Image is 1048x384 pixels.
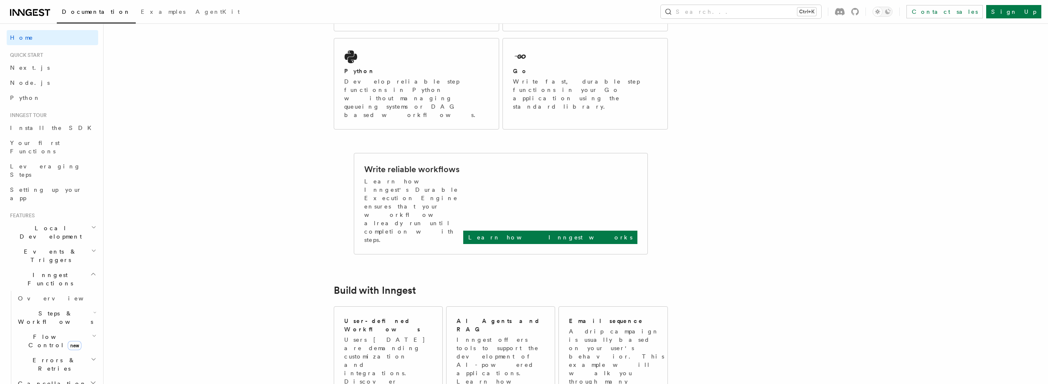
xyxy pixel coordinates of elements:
[344,77,489,119] p: Develop reliable step functions in Python without managing queueing systems or DAG based workflows.
[569,317,643,325] h2: Email sequence
[457,317,546,333] h2: AI Agents and RAG
[136,3,190,23] a: Examples
[15,353,98,376] button: Errors & Retries
[7,182,98,206] a: Setting up your app
[195,8,240,15] span: AgentKit
[15,309,93,326] span: Steps & Workflows
[10,163,81,178] span: Leveraging Steps
[62,8,131,15] span: Documentation
[10,79,50,86] span: Node.js
[10,94,41,101] span: Python
[986,5,1041,18] a: Sign Up
[513,67,528,75] h2: Go
[10,140,60,155] span: Your first Functions
[463,231,637,244] a: Learn how Inngest works
[7,224,91,241] span: Local Development
[15,356,91,373] span: Errors & Retries
[7,120,98,135] a: Install the SDK
[7,135,98,159] a: Your first Functions
[7,90,98,105] a: Python
[141,8,185,15] span: Examples
[513,77,657,111] p: Write fast, durable step functions in your Go application using the standard library.
[7,271,90,287] span: Inngest Functions
[364,177,463,244] p: Learn how Inngest's Durable Execution Engine ensures that your workflow already run until complet...
[7,244,98,267] button: Events & Triggers
[7,52,43,58] span: Quick start
[873,7,893,17] button: Toggle dark mode
[18,295,104,302] span: Overview
[7,75,98,90] a: Node.js
[15,329,98,353] button: Flow Controlnew
[7,267,98,291] button: Inngest Functions
[468,233,632,242] p: Learn how Inngest works
[15,333,92,349] span: Flow Control
[10,33,33,42] span: Home
[190,3,245,23] a: AgentKit
[344,67,375,75] h2: Python
[661,5,821,18] button: Search...Ctrl+K
[334,285,416,296] a: Build with Inngest
[68,341,81,350] span: new
[7,221,98,244] button: Local Development
[797,8,816,16] kbd: Ctrl+K
[7,112,47,119] span: Inngest tour
[7,30,98,45] a: Home
[7,247,91,264] span: Events & Triggers
[10,186,82,201] span: Setting up your app
[15,291,98,306] a: Overview
[10,125,96,131] span: Install the SDK
[15,306,98,329] button: Steps & Workflows
[57,3,136,23] a: Documentation
[906,5,983,18] a: Contact sales
[334,38,499,130] a: PythonDevelop reliable step functions in Python without managing queueing systems or DAG based wo...
[10,64,50,71] span: Next.js
[7,159,98,182] a: Leveraging Steps
[7,60,98,75] a: Next.js
[364,163,459,175] h2: Write reliable workflows
[344,317,432,333] h2: User-defined Workflows
[502,38,668,130] a: GoWrite fast, durable step functions in your Go application using the standard library.
[7,212,35,219] span: Features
